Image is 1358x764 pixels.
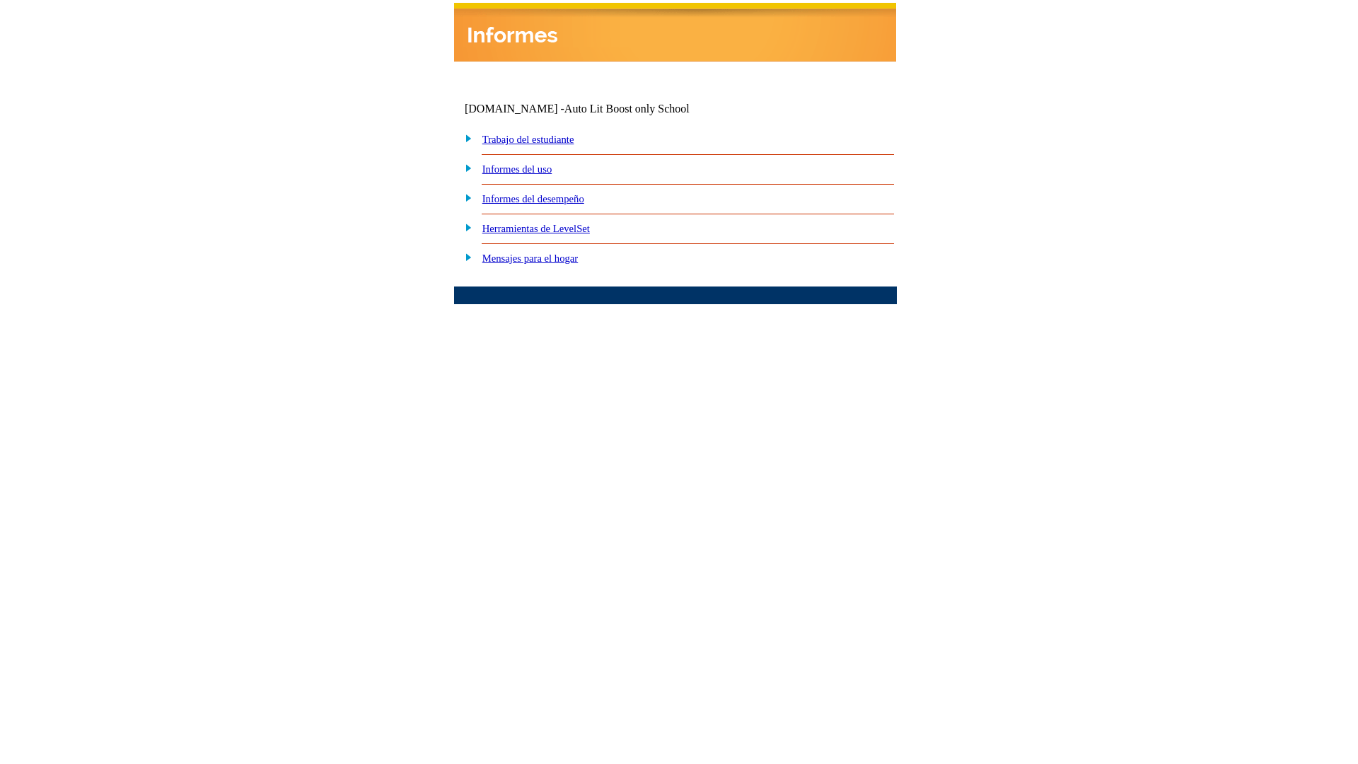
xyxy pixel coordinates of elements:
[482,163,552,175] a: Informes del uso
[458,132,472,144] img: plus.gif
[454,3,896,62] img: header
[465,103,725,115] td: [DOMAIN_NAME] -
[482,223,590,234] a: Herramientas de LevelSet
[482,253,579,264] a: Mensajes para el hogar
[458,250,472,263] img: plus.gif
[458,191,472,204] img: plus.gif
[482,193,584,204] a: Informes del desempeño
[458,161,472,174] img: plus.gif
[458,221,472,233] img: plus.gif
[564,103,690,115] nobr: Auto Lit Boost only School
[482,134,574,145] a: Trabajo del estudiante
